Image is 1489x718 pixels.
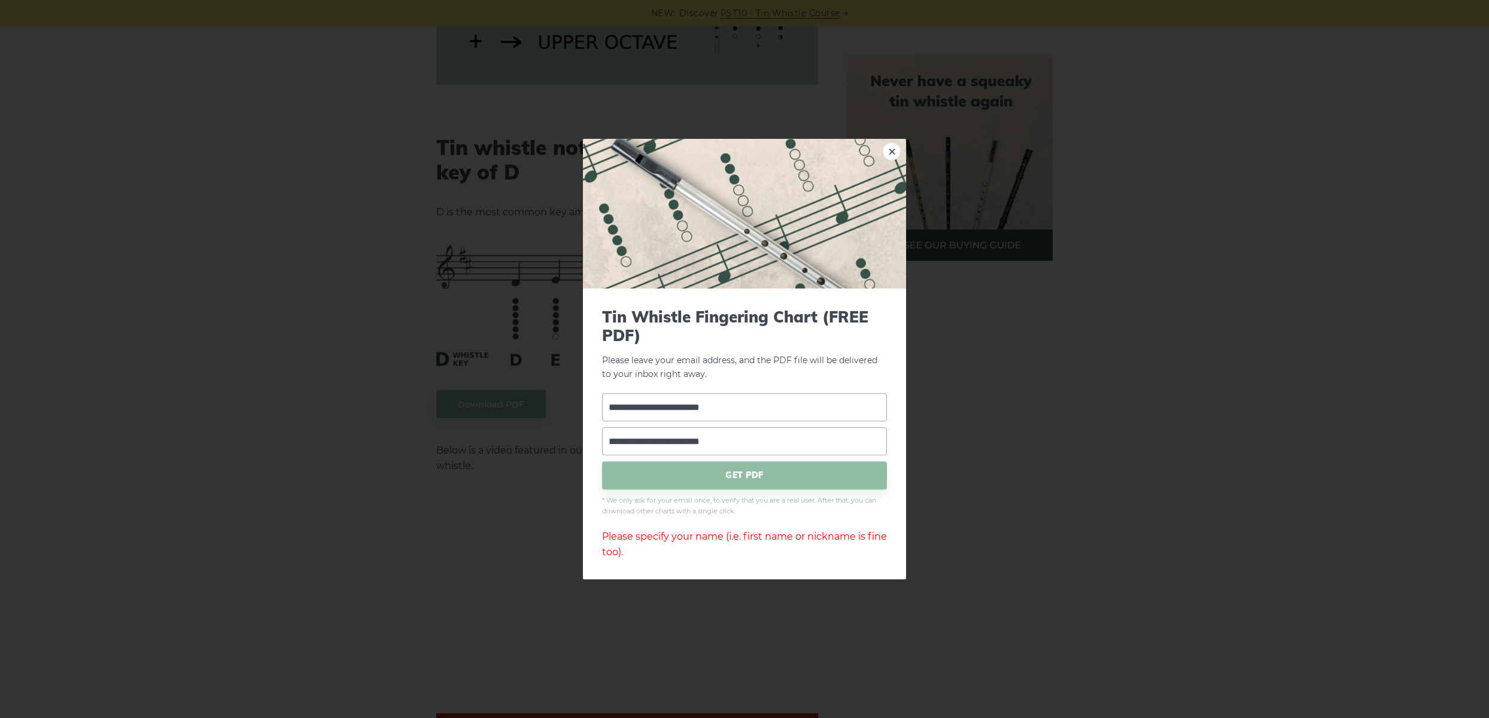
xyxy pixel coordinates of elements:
[883,142,901,160] a: ×
[602,308,887,345] span: Tin Whistle Fingering Chart (FREE PDF)
[602,529,887,560] div: Please specify your name (i.e. first name or nickname is fine too).
[583,139,906,288] img: Tin Whistle Fingering Chart Preview
[602,461,887,489] span: GET PDF
[602,495,887,517] span: * We only ask for your email once, to verify that you are a real user. After that, you can downlo...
